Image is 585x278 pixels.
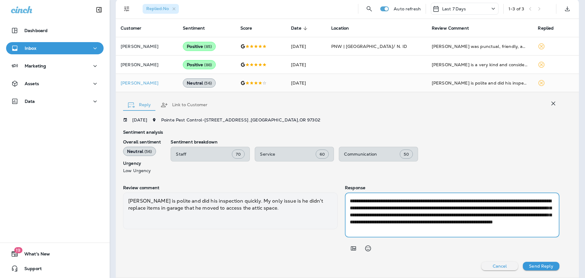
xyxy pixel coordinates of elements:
button: Dashboard [6,24,104,37]
button: Cancel [481,262,518,270]
p: Cancel [493,264,507,269]
p: Service [260,152,316,157]
div: Neutral [123,147,156,156]
div: Replied:No [143,4,179,14]
span: ( 85 ) [204,44,212,49]
button: Link to Customer [156,94,212,116]
p: Low Urgency [123,168,161,173]
span: Sentiment [183,26,205,31]
span: Customer [121,26,141,31]
span: PNW | [GEOGRAPHIC_DATA]/ N. ID [331,44,407,49]
td: [DATE] [286,37,326,56]
span: Sentiment [183,26,213,31]
p: Auto refresh [394,6,421,11]
span: ( 56 ) [204,81,212,86]
span: ( 88 ) [204,62,212,67]
p: Communication [344,152,400,157]
button: Reply [123,94,156,116]
span: Support [18,266,42,273]
button: Select an emoji [362,242,374,255]
span: Review Comment [432,26,477,31]
span: 50 [404,152,409,157]
p: [PERSON_NAME] [121,44,173,49]
p: [PERSON_NAME] [121,62,173,67]
div: Neutral [183,78,216,88]
button: Inbox [6,42,104,54]
button: Assets [6,78,104,90]
div: [PERSON_NAME] is polite and did his inspection quickly. My only issue is he didn't replace items ... [123,193,338,229]
span: 19 [14,247,22,253]
span: Date [291,26,309,31]
button: Export as CSV [561,3,573,15]
button: Send Reply [523,262,559,270]
p: Review comment [123,185,338,190]
button: Data [6,95,104,107]
span: ( 56 ) [144,149,152,154]
span: 60 [320,152,325,157]
span: Customer [121,26,149,31]
p: [DATE] [132,117,147,122]
p: Overall sentiment [123,139,161,144]
p: Data [25,99,35,104]
div: Jeremiah is polite and did his inspection quickly. My only issue is he didn't replace items in ga... [432,80,528,86]
button: Collapse Sidebar [90,4,108,16]
p: Marketing [25,63,46,68]
span: Location [331,26,349,31]
p: Sentiment breakdown [171,139,559,144]
span: Score [240,26,252,31]
p: [PERSON_NAME] [121,81,173,85]
p: Assets [25,81,39,86]
p: Urgency [123,161,161,166]
p: Staff [176,152,232,157]
div: Positive [183,42,216,51]
button: Support [6,262,104,275]
span: Date [291,26,301,31]
p: Send Reply [529,264,553,269]
p: Dashboard [24,28,48,33]
div: Daniel is a very kind and considerate individual! He’s very friendly and answers any bug question... [432,62,528,68]
button: Marketing [6,60,104,72]
p: Last 7 Days [442,6,466,11]
p: Response [345,185,559,190]
span: Replied [538,26,562,31]
button: Search Reviews [363,3,375,15]
span: 70 [236,152,241,157]
button: 19What's New [6,248,104,260]
button: Add in a premade template [347,242,360,255]
span: Pointe Pest Control - [STREET_ADDRESS] , [GEOGRAPHIC_DATA] , OR 97302 [161,117,320,123]
td: [DATE] [286,74,326,92]
div: Click to view Customer Drawer [121,81,173,85]
button: Filters [121,3,133,15]
span: Replied [538,26,554,31]
div: Branton was punctual, friendly, and carried out his job well. Thank you! [432,43,528,49]
span: What's New [18,251,50,259]
td: [DATE] [286,56,326,74]
span: Location [331,26,357,31]
span: Score [240,26,260,31]
div: 1 - 3 of 3 [509,6,524,11]
p: Inbox [25,46,36,51]
p: Sentiment analysis [123,130,559,135]
span: Review Comment [432,26,469,31]
span: Replied : No [146,6,169,11]
div: Positive [183,60,216,69]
